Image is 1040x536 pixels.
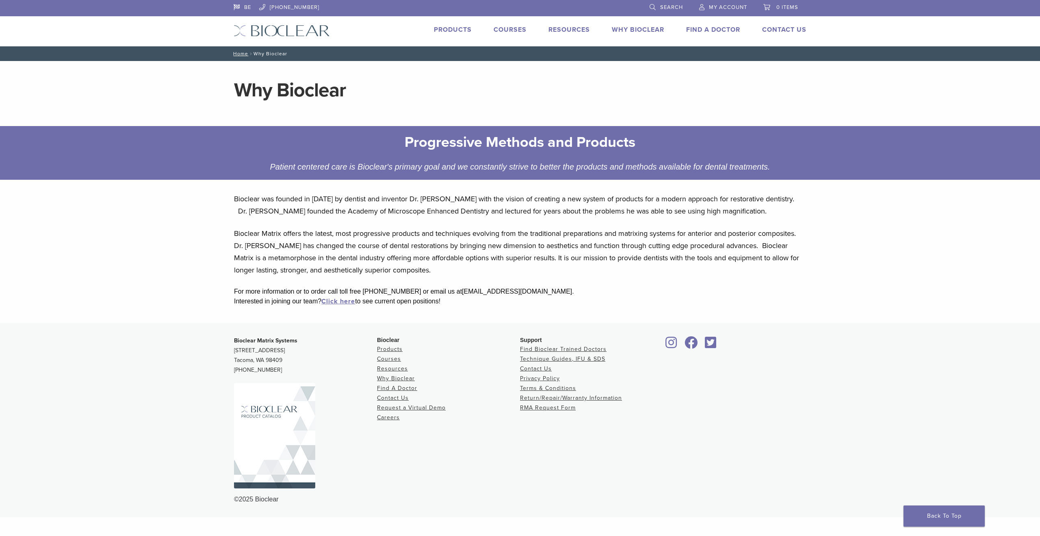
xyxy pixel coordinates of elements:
div: ©2025 Bioclear [234,495,806,504]
a: Why Bioclear [612,26,664,34]
a: Terms & Conditions [520,385,576,392]
img: Bioclear [234,383,315,488]
div: Interested in joining our team? to see current open positions! [234,296,806,306]
a: Bioclear [702,341,719,349]
a: Privacy Policy [520,375,560,382]
a: Contact Us [520,365,552,372]
a: Click here [321,297,355,305]
h2: Progressive Methods and Products [180,133,861,152]
span: Support [520,337,542,343]
a: Courses [377,355,401,362]
span: Bioclear [377,337,399,343]
a: Return/Repair/Warranty Information [520,394,622,401]
a: Contact Us [377,394,409,401]
img: Bioclear [234,25,330,37]
a: Products [434,26,472,34]
h1: Why Bioclear [234,81,806,100]
span: 0 items [776,4,798,11]
p: Bioclear was founded in [DATE] by dentist and inventor Dr. [PERSON_NAME] with the vision of creat... [234,193,806,217]
span: Search [660,4,683,11]
a: Technique Guides, IFU & SDS [520,355,605,362]
a: Contact Us [762,26,806,34]
a: Bioclear [682,341,700,349]
a: Home [231,51,248,57]
p: Bioclear Matrix offers the latest, most progressive products and techniques evolving from the tra... [234,227,806,276]
a: Resources [548,26,590,34]
a: Resources [377,365,408,372]
div: For more information or to order call toll free [PHONE_NUMBER] or email us at [EMAIL_ADDRESS][DOM... [234,287,806,296]
span: My Account [709,4,747,11]
a: Products [377,346,403,353]
a: Find Bioclear Trained Doctors [520,346,607,353]
a: RMA Request Form [520,404,576,411]
a: Why Bioclear [377,375,415,382]
strong: Bioclear Matrix Systems [234,337,297,344]
a: Courses [494,26,526,34]
a: Find A Doctor [686,26,740,34]
a: Back To Top [903,505,985,527]
a: Find A Doctor [377,385,417,392]
a: Bioclear [663,341,680,349]
span: / [248,52,253,56]
nav: Why Bioclear [227,46,812,61]
div: Patient centered care is Bioclear's primary goal and we constantly strive to better the products ... [173,160,867,173]
a: Request a Virtual Demo [377,404,446,411]
a: Careers [377,414,400,421]
p: [STREET_ADDRESS] Tacoma, WA 98409 [PHONE_NUMBER] [234,336,377,375]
